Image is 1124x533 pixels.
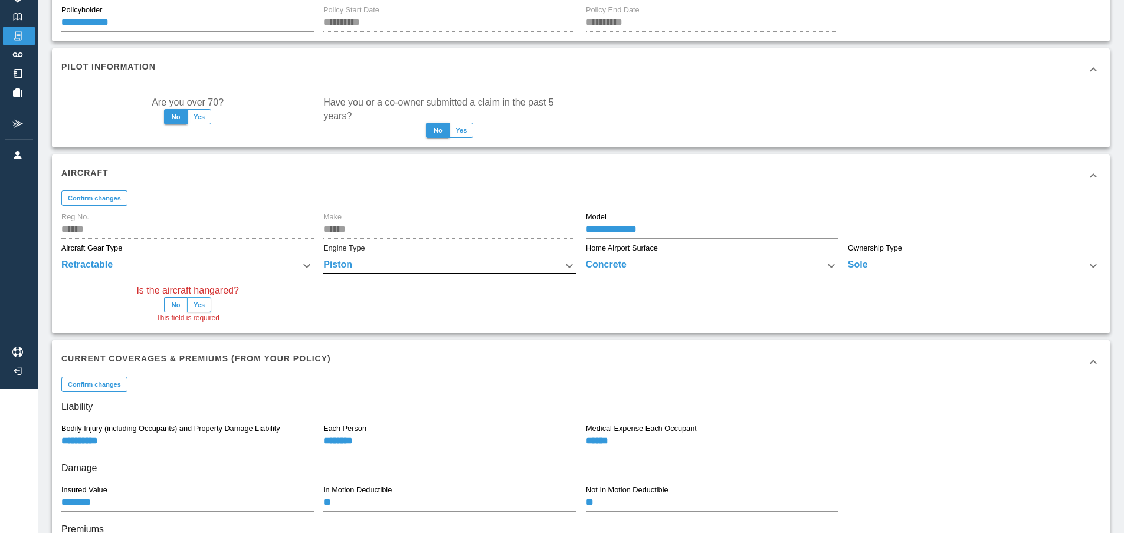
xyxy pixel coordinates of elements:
button: Yes [187,109,211,124]
h6: Pilot Information [61,60,156,73]
h6: Current Coverages & Premiums (from your policy) [61,352,331,365]
label: Aircraft Gear Type [61,243,122,254]
div: Piston [323,258,576,274]
div: Current Coverages & Premiums (from your policy) [52,340,1110,383]
label: Each Person [323,423,366,434]
label: Insured Value [61,485,107,495]
label: Have you or a co-owner submitted a claim in the past 5 years? [323,96,576,123]
button: No [426,123,450,138]
h6: Aircraft [61,166,109,179]
label: Make [323,212,342,222]
label: Are you over 70? [152,96,224,109]
button: Confirm changes [61,190,127,206]
label: Policy Start Date [323,5,379,15]
label: Is the aircraft hangared? [136,284,238,297]
div: Aircraft [52,154,1110,197]
label: Reg No. [61,212,89,222]
button: Yes [449,123,473,138]
button: No [164,297,188,312]
button: Yes [187,297,211,312]
button: No [164,109,188,124]
label: Bodily Injury (including Occupants) and Property Damage Liability [61,423,280,434]
label: Home Airport Surface [586,243,658,254]
label: Policyholder [61,5,102,15]
label: Medical Expense Each Occupant [586,423,697,434]
label: Ownership Type [848,243,902,254]
button: Confirm changes [61,377,127,392]
div: Concrete [586,258,838,274]
span: This field is required [156,312,219,324]
label: Model [586,212,607,222]
label: Policy End Date [586,5,640,15]
div: Sole [848,258,1100,274]
label: In Motion Deductible [323,485,392,495]
div: Pilot Information [52,48,1110,91]
label: Engine Type [323,243,365,254]
label: Not In Motion Deductible [586,485,668,495]
h6: Liability [61,399,1100,415]
h6: Damage [61,460,1100,476]
div: Retractable [61,258,314,274]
